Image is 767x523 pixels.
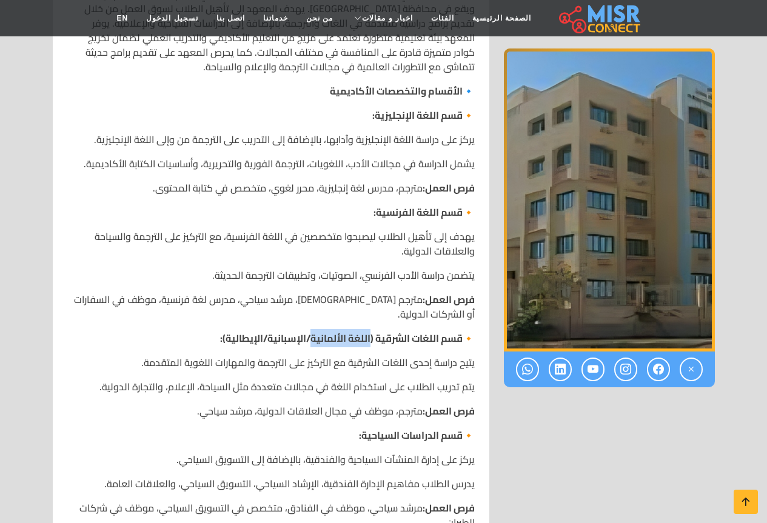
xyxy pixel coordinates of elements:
strong: الأقسام والتخصصات الأكاديمية [330,82,463,100]
a: من نحن [297,7,342,30]
a: الفئات [422,7,463,30]
a: الصفحة الرئيسية [463,7,540,30]
p: يدرس الطلاب مفاهيم الإدارة الفندقية، الإرشاد السياحي، التسويق السياحي، والعلاقات العامة. [67,476,475,491]
p: 🔸 [67,331,475,345]
span: اخبار و مقالات [362,13,413,24]
a: EN [108,7,138,30]
p: 🔸 [67,108,475,122]
p: يتضمن دراسة الأدب الفرنسي، الصوتيات، وتطبيقات الترجمة الحديثة. [67,268,475,282]
strong: قسم اللغات الشرقية (اللغة الألمانية/الإسبانية/الإيطالية): [220,329,463,347]
strong: فرص العمل: [423,179,475,197]
p: 🔹 [67,84,475,98]
p: يشمل الدراسة في مجالات الأدب، اللغويات، الترجمة الفورية والتحريرية، وأساسيات الكتابة الأكاديمية. [67,156,475,171]
img: main.misr_connect [559,3,640,33]
strong: قسم الدراسات السياحية: [359,426,463,444]
a: خدماتنا [254,7,297,30]
strong: فرص العمل: [423,402,475,420]
p: 🔸 [67,205,475,219]
p: يتم تدريب الطلاب على استخدام اللغة في مجالات متعددة مثل السياحة، الإعلام، والتجارة الدولية. [67,379,475,394]
p: يتيح دراسة إحدى اللغات الشرقية مع التركيز على الترجمة والمهارات اللغوية المتقدمة. [67,355,475,370]
a: اتصل بنا [207,7,254,30]
img: معهد المنيا العالي للغات [504,48,715,351]
strong: قسم اللغة الإنجليزية: [372,106,463,124]
p: يركز على إدارة المنشآت السياحية والفندقية، بالإضافة إلى التسويق السياحي. [67,452,475,467]
strong: فرص العمل: [423,290,475,308]
p: مترجم [DEMOGRAPHIC_DATA]، مرشد سياحي، مدرس لغة فرنسية، موظف في السفارات أو الشركات الدولية. [67,292,475,321]
p: يركز على دراسة اللغة الإنجليزية وآدابها، بالإضافة إلى التدريب على الترجمة من وإلى اللغة الإنجليزية. [67,132,475,147]
p: مترجم، مدرس لغة إنجليزية، محرر لغوي، متخصص في كتابة المحتوى. [67,181,475,195]
a: تسجيل الدخول [137,7,207,30]
div: 1 / 1 [504,48,715,351]
p: 🔸 [67,428,475,442]
p: مترجم، موظف في مجال العلاقات الدولية، مرشد سياحي. [67,404,475,418]
strong: فرص العمل: [423,499,475,517]
a: اخبار و مقالات [342,7,422,30]
strong: قسم اللغة الفرنسية: [373,203,463,221]
p: يهدف إلى تأهيل الطلاب ليصبحوا متخصصين في اللغة الفرنسية، مع التركيز على الترجمة والسياحة والعلاقا... [67,229,475,258]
